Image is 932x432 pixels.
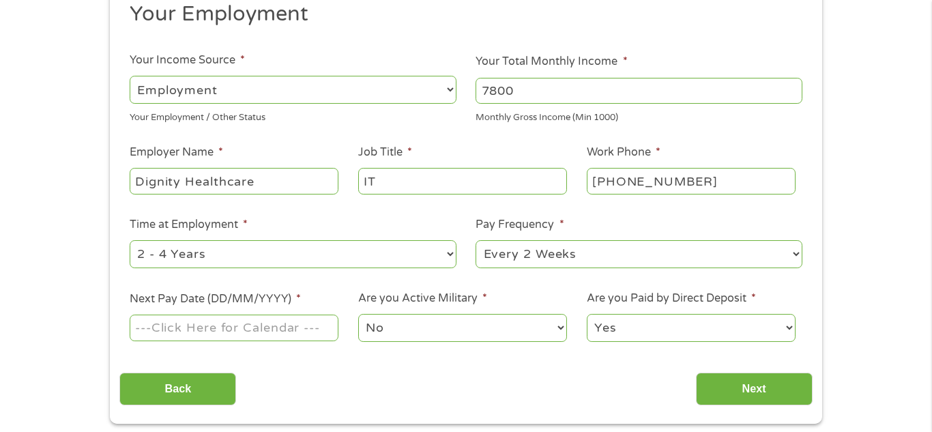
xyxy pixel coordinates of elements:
[696,373,813,406] input: Next
[476,55,627,69] label: Your Total Monthly Income
[476,218,564,232] label: Pay Frequency
[130,145,223,160] label: Employer Name
[476,106,802,125] div: Monthly Gross Income (Min 1000)
[587,145,660,160] label: Work Phone
[130,218,248,232] label: Time at Employment
[587,291,756,306] label: Are you Paid by Direct Deposit
[587,168,796,194] input: (231) 754-4010
[130,292,301,306] label: Next Pay Date (DD/MM/YYYY)
[119,373,236,406] input: Back
[130,53,245,68] label: Your Income Source
[130,315,338,341] input: ---Click Here for Calendar ---
[358,168,567,194] input: Cashier
[358,291,487,306] label: Are you Active Military
[130,168,338,194] input: Walmart
[358,145,412,160] label: Job Title
[130,1,793,28] h2: Your Employment
[476,78,802,104] input: 1800
[130,106,456,125] div: Your Employment / Other Status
